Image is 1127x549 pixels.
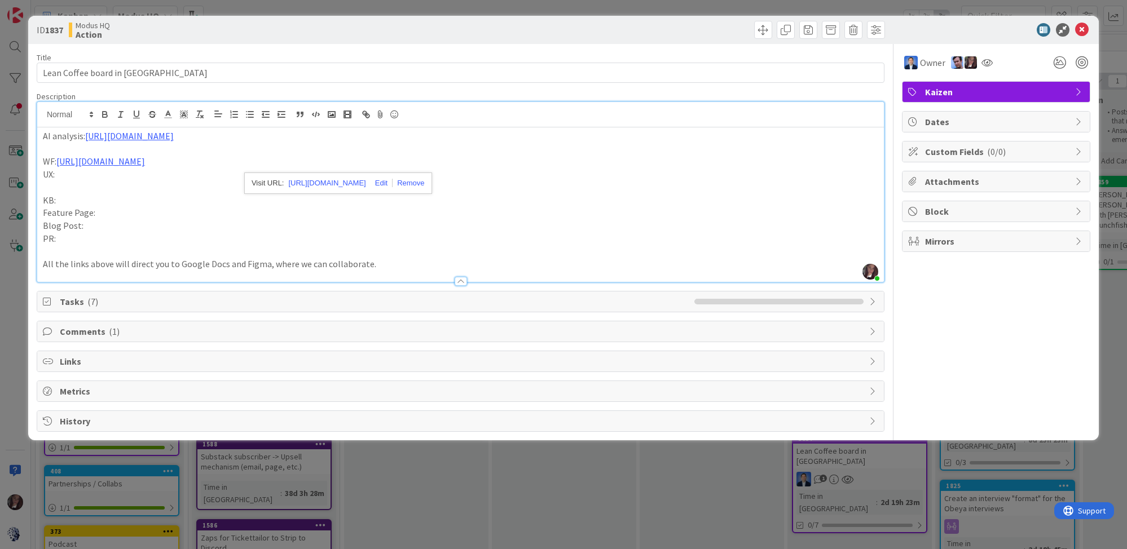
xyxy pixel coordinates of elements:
a: [URL][DOMAIN_NAME] [288,176,366,191]
img: WIonnMY7p3XofgUWOABbbE3lo9ZeZucQ.jpg [862,264,878,280]
span: Kaizen [925,85,1069,99]
img: TD [965,56,977,69]
span: Support [24,2,51,15]
p: AI analysis: [43,130,878,143]
span: Comments [60,325,864,338]
p: Feature Page: [43,206,878,219]
b: 1837 [45,24,63,36]
p: KB: [43,194,878,207]
p: UX: [43,168,878,181]
a: [URL][DOMAIN_NAME] [56,156,145,167]
span: Owner [920,56,945,69]
span: Tasks [60,295,689,308]
input: type card name here... [37,63,884,83]
a: [URL][DOMAIN_NAME] [85,130,174,141]
span: Modus HQ [76,21,110,30]
span: Custom Fields [925,145,1069,158]
span: ( 0/0 ) [987,146,1006,157]
p: Blog Post: [43,219,878,232]
span: Metrics [60,384,864,398]
p: All the links above will direct you to Google Docs and Figma, where we can collaborate. [43,258,878,271]
p: WF: [43,155,878,168]
span: Block [925,205,1069,218]
b: Action [76,30,110,39]
span: Mirrors [925,234,1069,248]
p: PR: [43,232,878,245]
label: Title [37,52,51,63]
span: Dates [925,115,1069,129]
span: History [60,414,864,428]
span: Attachments [925,175,1069,188]
img: DP [904,56,918,69]
span: Links [60,355,864,368]
span: Description [37,91,76,101]
img: JB [951,56,963,69]
span: ( 7 ) [87,296,98,307]
span: ( 1 ) [109,326,120,337]
span: ID [37,23,63,37]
